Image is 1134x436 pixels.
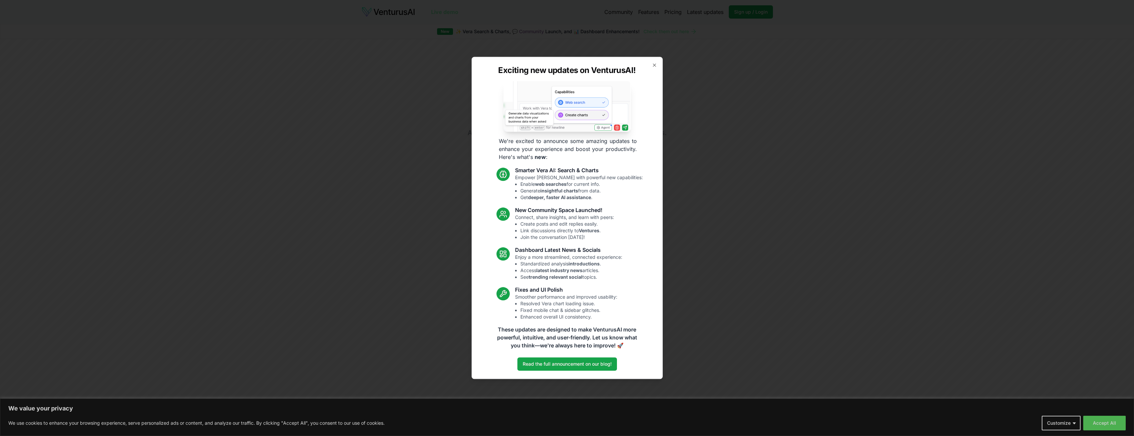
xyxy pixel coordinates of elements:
[520,181,643,188] li: Enable for current info.
[520,314,617,321] li: Enhanced overall UI consistency.
[493,137,642,161] p: We're excited to announce some amazing updates to enhance your experience and boost your producti...
[493,326,642,350] p: These updates are designed to make VenturusAI more powerful, intuitive, and user-friendly. Let us...
[520,307,617,314] li: Fixed mobile chat & sidebar glitches.
[520,301,617,307] li: Resolved Vera chart loading issue.
[515,206,614,214] h3: New Community Space Launched!
[515,167,643,175] h3: Smarter Vera AI: Search & Charts
[536,268,582,273] strong: latest industry news
[503,81,631,132] img: Vera AI
[515,246,622,254] h3: Dashboard Latest News & Socials
[515,254,622,281] p: Enjoy a more streamlined, connected experience:
[568,261,600,267] strong: introductions
[520,228,614,234] li: Link discussions directly to .
[535,182,567,187] strong: web searches
[520,234,614,241] li: Join the conversation [DATE]!
[528,195,591,200] strong: deeper, faster AI assistance
[515,294,617,321] p: Smoother performance and improved usability:
[579,228,599,234] strong: Ventures
[520,194,643,201] li: Get .
[515,286,617,294] h3: Fixes and UI Polish
[520,221,614,228] li: Create posts and edit replies easily.
[535,154,546,161] strong: new
[540,188,578,194] strong: insightful charts
[515,175,643,201] p: Empower [PERSON_NAME] with powerful new capabilities:
[520,261,622,267] li: Standardized analysis .
[515,214,614,241] p: Connect, share insights, and learn with peers:
[520,188,643,194] li: Generate from data.
[520,274,622,281] li: See topics.
[520,267,622,274] li: Access articles.
[517,358,617,371] a: Read the full announcement on our blog!
[498,65,636,76] h2: Exciting new updates on VenturusAI!
[529,274,582,280] strong: trending relevant social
